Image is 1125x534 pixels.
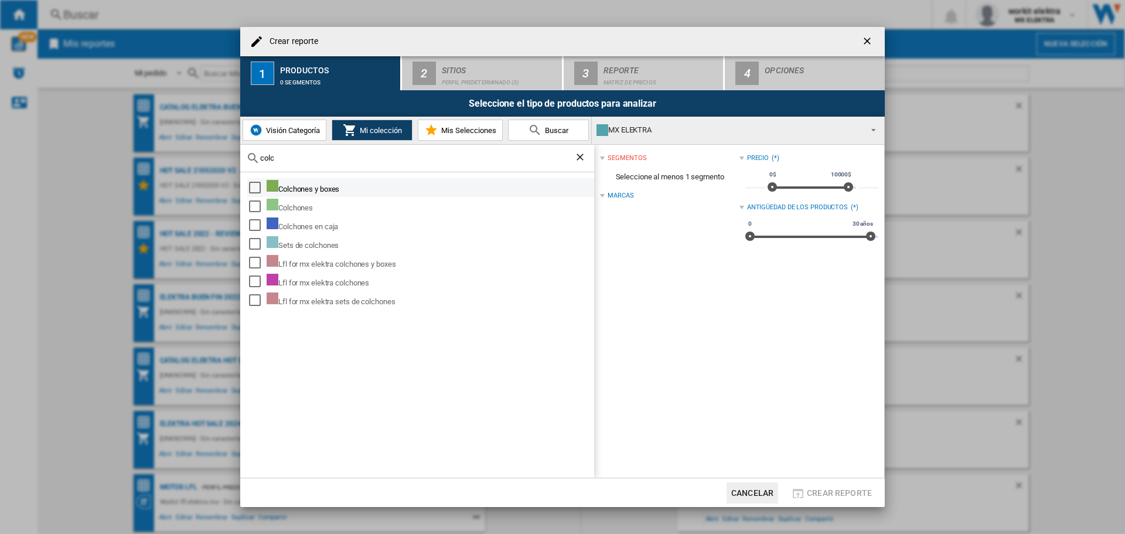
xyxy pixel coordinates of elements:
[412,62,436,85] div: 2
[267,236,592,251] div: Sets de colchones
[249,217,267,233] md-checkbox: Select
[574,151,588,165] ng-md-icon: Borrar búsqueda
[267,199,592,214] div: Colchones
[243,120,326,141] button: Visión Categoría
[608,191,633,200] div: Marcas
[249,180,267,195] md-checkbox: Select
[267,274,592,289] div: Lfl for mx elektra colchones
[787,482,875,504] button: Crear reporte
[442,61,557,73] div: Sitios
[402,56,563,90] button: 2 Sitios Perfil predeterminado (3)
[249,255,267,270] md-checkbox: Select
[596,122,861,138] div: MX ELEKTRA
[807,488,872,498] span: Crear reporte
[829,170,853,179] span: 10000$
[861,35,875,49] ng-md-icon: getI18NText('BUTTONS.CLOSE_DIALOG')
[508,120,589,141] button: Buscar
[249,292,267,308] md-checkbox: Select
[600,166,739,188] span: Seleccione al menos 1 segmento
[332,120,412,141] button: Mi colección
[604,73,719,86] div: Matriz de precios
[251,62,274,85] div: 1
[249,123,263,137] img: wiser-icon-blue.png
[418,120,503,141] button: Mis Selecciones
[747,203,848,212] div: Antigüedad de los productos
[851,219,875,229] span: 30 años
[725,56,885,90] button: 4 Opciones
[438,126,496,135] span: Mis Selecciones
[249,236,267,251] md-checkbox: Select
[249,274,267,289] md-checkbox: Select
[765,61,880,73] div: Opciones
[240,90,885,117] div: Seleccione el tipo de productos para analizar
[267,255,592,270] div: Lfl for mx elektra colchones y boxes
[357,126,402,135] span: Mi colección
[267,292,592,308] div: Lfl for mx elektra sets de colchones
[267,180,592,195] div: Colchones y boxes
[608,154,646,163] div: segmentos
[263,126,320,135] span: Visión Categoría
[747,154,769,163] div: Precio
[857,30,880,53] button: getI18NText('BUTTONS.CLOSE_DIALOG')
[264,36,318,47] h4: Crear reporte
[240,56,401,90] button: 1 Productos 0 segmentos
[542,126,568,135] span: Buscar
[280,73,396,86] div: 0 segmentos
[746,219,754,229] span: 0
[260,154,574,162] input: Buscar en sitios
[768,170,778,179] span: 0$
[735,62,759,85] div: 4
[564,56,725,90] button: 3 Reporte Matriz de precios
[249,199,267,214] md-checkbox: Select
[280,61,396,73] div: Productos
[604,61,719,73] div: Reporte
[267,217,592,233] div: Colchones en caja
[442,73,557,86] div: Perfil predeterminado (3)
[727,482,778,504] button: Cancelar
[574,62,598,85] div: 3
